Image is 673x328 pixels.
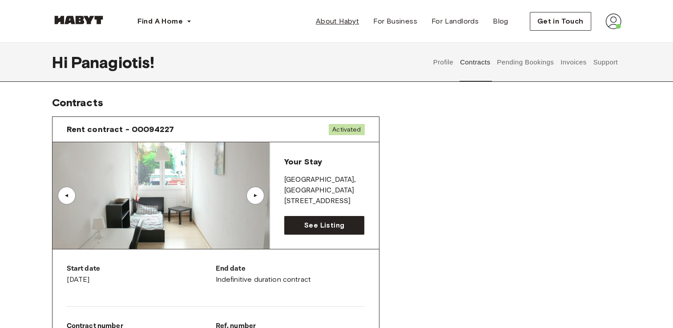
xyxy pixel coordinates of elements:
span: Activated [329,124,364,135]
a: For Landlords [424,12,486,30]
p: [GEOGRAPHIC_DATA] , [GEOGRAPHIC_DATA] [284,175,365,196]
a: About Habyt [309,12,366,30]
div: ▲ [62,193,71,198]
span: For Landlords [431,16,479,27]
span: For Business [373,16,417,27]
button: Profile [432,43,455,82]
span: Rent contract - 00094227 [67,124,174,135]
button: Support [592,43,619,82]
button: Contracts [459,43,492,82]
span: Find A Home [137,16,183,27]
span: See Listing [304,220,344,231]
button: Get in Touch [530,12,591,31]
div: user profile tabs [430,43,621,82]
span: Blog [493,16,508,27]
span: Contracts [52,96,103,109]
span: Get in Touch [537,16,584,27]
button: Invoices [559,43,587,82]
span: Panagiotis ! [71,53,155,72]
button: Find A Home [130,12,199,30]
div: Indefinitive duration contract [216,264,365,285]
a: For Business [366,12,424,30]
button: Pending Bookings [496,43,555,82]
a: See Listing [284,216,365,235]
p: [STREET_ADDRESS] [284,196,365,207]
span: Your Stay [284,157,322,167]
img: avatar [605,13,621,29]
a: Blog [486,12,516,30]
div: ▲ [251,193,260,198]
img: Habyt [52,16,105,24]
p: End date [216,264,365,274]
span: About Habyt [316,16,359,27]
img: Image of the room [52,142,270,249]
p: Start date [67,264,216,274]
span: Hi [52,53,71,72]
div: [DATE] [67,264,216,285]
